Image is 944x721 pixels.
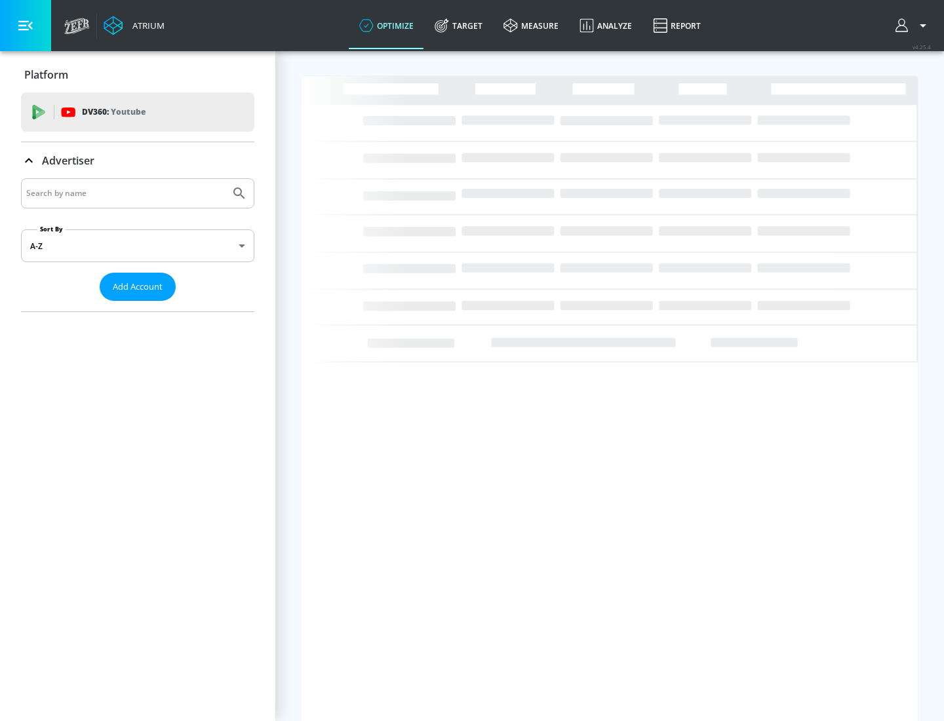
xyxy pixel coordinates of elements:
[82,105,146,119] p: DV360:
[21,301,254,311] nav: list of Advertiser
[21,229,254,262] div: A-Z
[104,16,165,35] a: Atrium
[100,273,176,301] button: Add Account
[424,2,493,49] a: Target
[26,185,225,202] input: Search by name
[111,105,146,119] p: Youtube
[21,178,254,311] div: Advertiser
[37,225,66,233] label: Sort By
[493,2,569,49] a: measure
[913,43,931,50] span: v 4.25.4
[42,153,94,168] p: Advertiser
[21,56,254,93] div: Platform
[127,20,165,31] div: Atrium
[113,279,163,294] span: Add Account
[21,142,254,179] div: Advertiser
[569,2,642,49] a: Analyze
[349,2,424,49] a: optimize
[21,92,254,132] div: DV360: Youtube
[642,2,711,49] a: Report
[24,68,68,82] p: Platform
